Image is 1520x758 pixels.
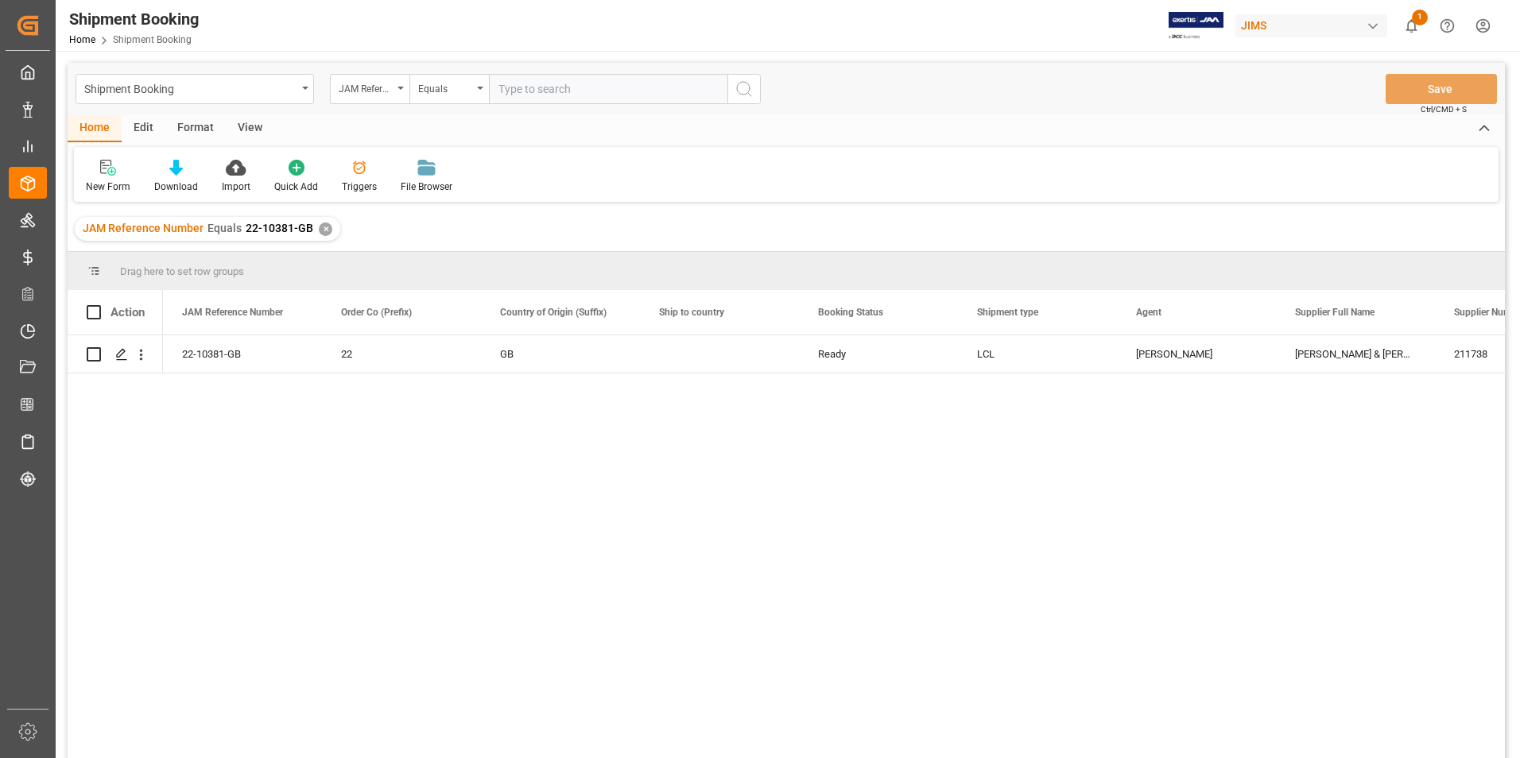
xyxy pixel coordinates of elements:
[207,222,242,234] span: Equals
[500,307,607,318] span: Country of Origin (Suffix)
[977,336,1098,373] div: LCL
[1235,14,1387,37] div: JIMS
[1276,335,1435,373] div: [PERSON_NAME] & [PERSON_NAME] (US funds China)(W/T*)-
[1421,103,1467,115] span: Ctrl/CMD + S
[1386,74,1497,104] button: Save
[977,307,1038,318] span: Shipment type
[226,115,274,142] div: View
[165,115,226,142] div: Format
[1412,10,1428,25] span: 1
[274,180,318,194] div: Quick Add
[1429,8,1465,44] button: Help Center
[222,180,250,194] div: Import
[84,78,297,98] div: Shipment Booking
[1394,8,1429,44] button: show 1 new notifications
[120,265,244,277] span: Drag here to set row groups
[68,335,163,373] div: Press SPACE to select this row.
[154,180,198,194] div: Download
[727,74,761,104] button: search button
[1169,12,1223,40] img: Exertis%20JAM%20-%20Email%20Logo.jpg_1722504956.jpg
[409,74,489,104] button: open menu
[86,180,130,194] div: New Form
[69,7,199,31] div: Shipment Booking
[341,336,462,373] div: 22
[76,74,314,104] button: open menu
[1235,10,1394,41] button: JIMS
[246,222,313,234] span: 22-10381-GB
[339,78,393,96] div: JAM Reference Number
[418,78,472,96] div: Equals
[163,335,322,373] div: 22-10381-GB
[319,222,332,236] div: ✕
[1136,336,1257,373] div: [PERSON_NAME]
[122,115,165,142] div: Edit
[659,307,724,318] span: Ship to country
[182,307,283,318] span: JAM Reference Number
[330,74,409,104] button: open menu
[401,180,452,194] div: File Browser
[818,307,883,318] span: Booking Status
[1136,307,1161,318] span: Agent
[83,222,204,234] span: JAM Reference Number
[111,305,145,319] div: Action
[489,74,727,104] input: Type to search
[68,115,122,142] div: Home
[341,307,412,318] span: Order Co (Prefix)
[818,336,939,373] div: Ready
[69,34,95,45] a: Home
[500,336,621,373] div: GB
[1295,307,1375,318] span: Supplier Full Name
[342,180,377,194] div: Triggers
